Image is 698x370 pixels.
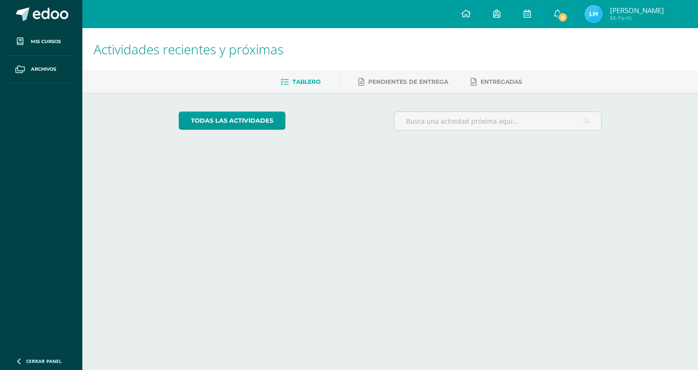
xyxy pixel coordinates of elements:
a: Mis cursos [7,28,75,56]
span: Actividades recientes y próximas [94,40,284,58]
img: 13e167b436658a64b7bee1edab498e83.png [584,5,603,23]
a: todas las Actividades [179,111,285,130]
span: [PERSON_NAME] [610,6,664,15]
a: Tablero [281,74,320,89]
span: Entregadas [480,78,522,85]
span: Pendientes de entrega [368,78,448,85]
span: Tablero [292,78,320,85]
span: Mi Perfil [610,14,664,22]
a: Entregadas [471,74,522,89]
input: Busca una actividad próxima aquí... [394,112,602,130]
span: Archivos [31,66,56,73]
span: 6 [558,12,568,22]
span: Mis cursos [31,38,61,45]
a: Archivos [7,56,75,83]
span: Cerrar panel [26,358,62,364]
a: Pendientes de entrega [358,74,448,89]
